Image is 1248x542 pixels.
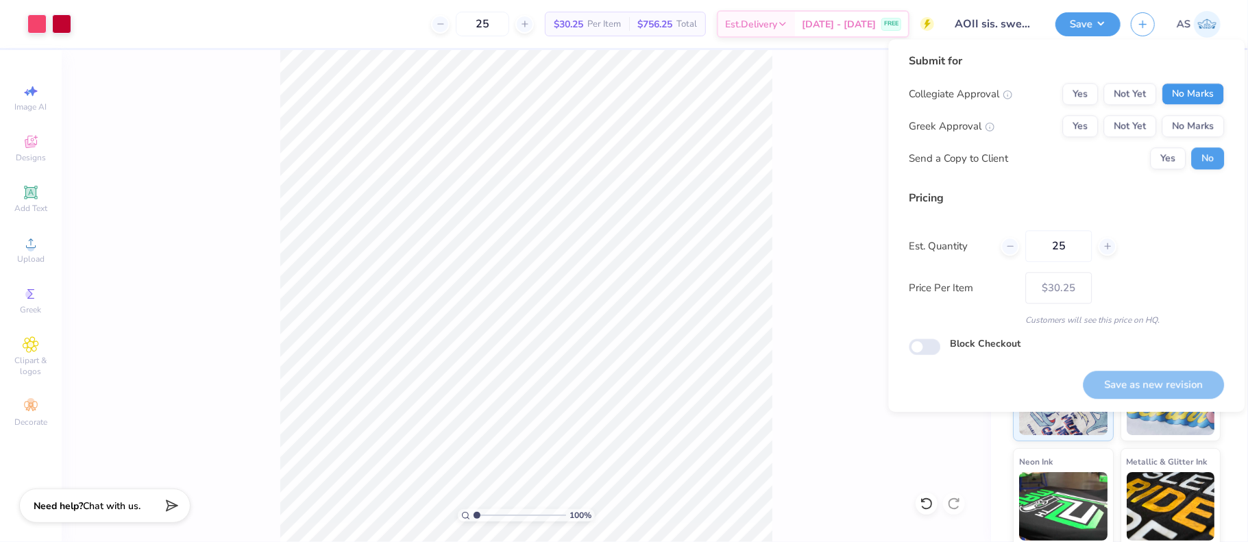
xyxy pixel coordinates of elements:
button: Not Yet [1103,115,1156,137]
button: Yes [1150,147,1186,169]
span: $30.25 [554,17,583,32]
span: Metallic & Glitter Ink [1127,454,1208,469]
input: Untitled Design [944,10,1045,38]
span: Per Item [587,17,621,32]
a: AS [1177,11,1221,38]
span: $756.25 [637,17,672,32]
div: Send a Copy to Client [909,151,1008,167]
label: Est. Quantity [909,238,990,254]
span: Clipart & logos [7,355,55,377]
input: – – [456,12,509,36]
strong: Need help? [34,500,83,513]
img: Metallic & Glitter Ink [1127,472,1215,541]
button: Yes [1062,83,1098,105]
div: Customers will see this price on HQ. [909,314,1224,326]
label: Price Per Item [909,280,1015,296]
span: AS [1177,16,1190,32]
span: Add Text [14,203,47,214]
div: Collegiate Approval [909,86,1012,102]
button: No [1191,147,1224,169]
button: Yes [1062,115,1098,137]
span: 100 % [570,509,591,521]
img: Akshay Singh [1194,11,1221,38]
img: Neon Ink [1019,472,1108,541]
label: Block Checkout [950,336,1020,351]
span: Est. Delivery [725,17,777,32]
span: Image AI [15,101,47,112]
span: Chat with us. [83,500,140,513]
div: Pricing [909,190,1224,206]
input: – – [1025,230,1092,262]
span: Total [676,17,697,32]
div: Submit for [909,53,1224,69]
button: Not Yet [1103,83,1156,105]
span: Greek [21,304,42,315]
div: Greek Approval [909,119,994,134]
span: Upload [17,254,45,264]
button: Save [1055,12,1121,36]
span: Decorate [14,417,47,428]
span: Neon Ink [1019,454,1053,469]
span: FREE [884,19,898,29]
span: [DATE] - [DATE] [802,17,876,32]
button: No Marks [1162,115,1224,137]
span: Designs [16,152,46,163]
button: No Marks [1162,83,1224,105]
